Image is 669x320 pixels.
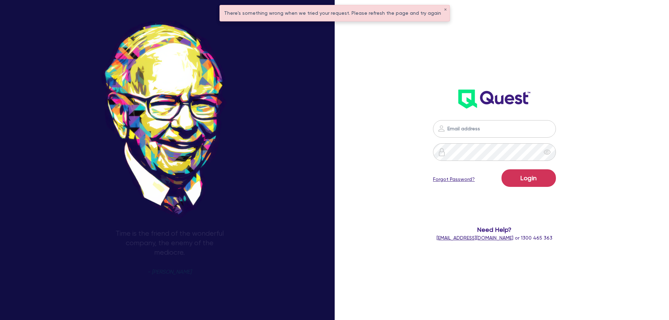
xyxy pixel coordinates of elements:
span: or 1300 465 363 [437,235,552,241]
span: Need Help? [405,225,584,234]
button: Login [501,169,556,187]
div: There's something wrong when we tried your request. Please refresh the page and try again [220,5,450,21]
button: ✕ [444,8,447,12]
a: Forgot Password? [433,176,475,183]
span: eye [544,149,551,156]
img: icon-password [437,124,446,133]
a: [EMAIL_ADDRESS][DOMAIN_NAME] [437,235,513,241]
img: icon-password [438,148,446,156]
span: - [PERSON_NAME] [147,269,191,275]
img: wH2k97JdezQIQAAAABJRU5ErkJggg== [458,90,530,109]
input: Email address [433,120,556,138]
